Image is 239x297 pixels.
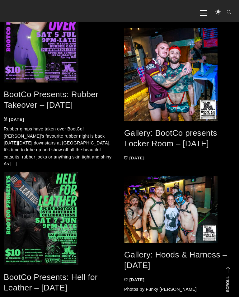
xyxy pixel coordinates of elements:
[4,272,98,293] a: BootCo Presents: Hell for Leather – [DATE]
[129,156,145,160] time: [DATE]
[4,117,24,122] a: [DATE]
[9,117,24,122] time: [DATE]
[129,277,145,282] time: [DATE]
[124,250,227,270] a: Gallery: Hoods & Harness – [DATE]
[226,276,230,292] strong: Scroll
[124,156,145,160] a: [DATE]
[4,90,98,110] a: BootCo Presents: Rubber Takeover – [DATE]
[4,125,115,167] p: Rubber gimps have taken over BootCo! [PERSON_NAME]’s favourite rubber night is back [DATE][DATE] ...
[124,286,235,293] p: Photos by Funky [PERSON_NAME]
[124,277,145,282] a: [DATE]
[124,128,217,148] a: Gallery: BootCo presents Locker Room – [DATE]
